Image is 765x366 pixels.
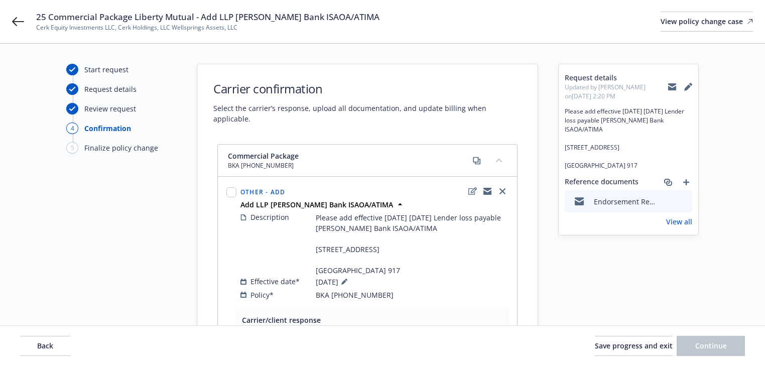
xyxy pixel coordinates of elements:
a: add [680,176,692,188]
span: Request details [565,72,668,83]
span: Select the carrier’s response, upload all documentation, and update billing when applicable. [213,103,522,124]
span: BKA [PHONE_NUMBER] [228,161,299,170]
span: Description [250,212,289,222]
a: copy [471,155,483,167]
span: [DATE] [316,276,350,288]
h1: Carrier confirmation [213,80,522,97]
button: Save progress and exit [595,336,673,356]
span: BKA [PHONE_NUMBER] [316,290,394,300]
button: download file [663,196,671,207]
a: View policy change case [661,12,753,32]
span: Updated by [PERSON_NAME] on [DATE] 2:20 PM [565,83,668,101]
button: Continue [677,336,745,356]
a: View all [666,216,692,227]
div: Finalize policy change [84,143,158,153]
span: Policy* [250,290,274,300]
span: 25 Commercial Package Liberty Mutual - Add LLP [PERSON_NAME] Bank ISAOA/ATIMA [36,11,379,23]
div: 4 [66,123,78,134]
div: View policy change case [661,12,753,31]
span: Please add effective [DATE] [DATE] Lender loss payable [PERSON_NAME] Bank ISAOA/ATIMA [STREET_ADD... [565,107,692,170]
button: preview file [679,196,688,207]
a: associate [662,176,674,188]
strong: Add LLP [PERSON_NAME] Bank ISAOA/ATIMA [240,200,393,209]
a: copyLogging [481,185,493,197]
span: Commercial Package [228,151,299,161]
div: Start request [84,64,129,75]
a: close [496,185,508,197]
div: Request details [84,84,137,94]
span: Back [37,341,53,350]
span: Carrier/client response [242,315,321,325]
div: Commercial PackageBKA [PHONE_NUMBER]copycollapse content [218,145,517,177]
span: Continue [695,341,727,350]
span: Effective date* [250,276,300,287]
span: Reference documents [565,176,639,188]
span: Please add effective [DATE] [DATE] Lender loss payable [PERSON_NAME] Bank ISAOA/ATIMA [STREET_ADD... [316,212,508,276]
span: Other - Add [240,188,285,196]
span: Save progress and exit [595,341,673,350]
div: Review request [84,103,136,114]
a: edit [466,185,478,197]
span: Cerk Equity Investments LLC, Cerk Holdings, LLC Wellsprings Assets, LLC [36,23,379,32]
div: Endorsement Request - Cerk Equity Investments LLC, Cerk Holdings, LLC Wellsprings Assets, LLC - P... [594,196,659,207]
div: 5 [66,142,78,154]
div: Confirmation [84,123,131,134]
button: Back [20,336,70,356]
button: collapse content [491,152,507,168]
